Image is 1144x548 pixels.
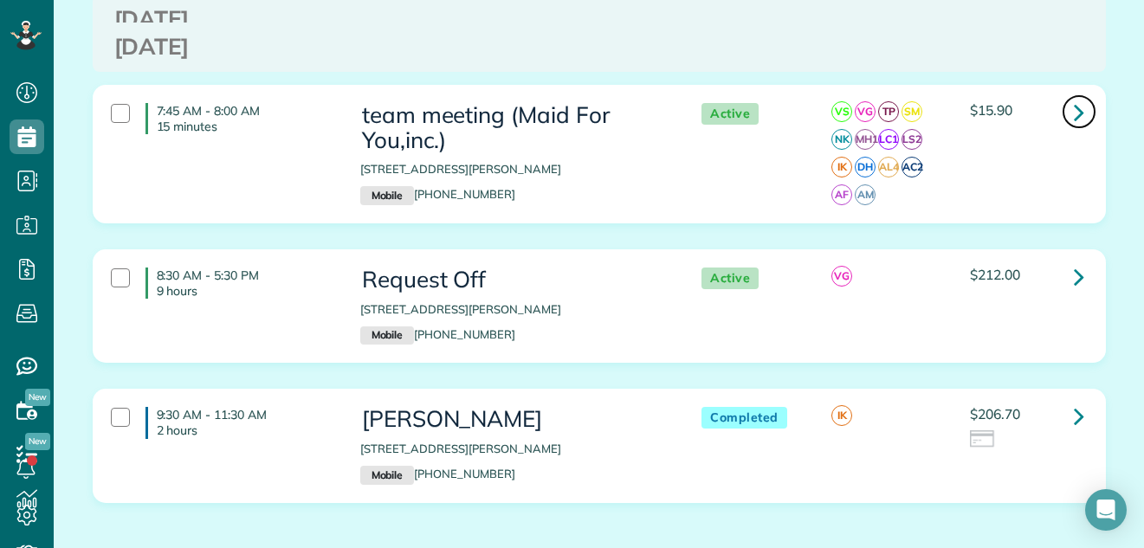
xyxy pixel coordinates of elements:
span: AF [831,184,852,205]
span: AL4 [878,157,899,177]
span: VG [855,101,876,122]
span: LS2 [902,129,922,150]
span: DH [855,157,876,177]
p: 9 hours [157,283,334,299]
span: $212.00 [970,266,1020,283]
span: Active [701,103,759,125]
span: Active [701,268,759,289]
span: VS [831,101,852,122]
span: AM [855,184,876,205]
span: $15.90 [970,101,1012,119]
img: icon_credit_card_neutral-3d9a980bd25ce6dbb0f2033d7200983694762465c175678fcbc2d8f4bc43548e.png [970,430,996,449]
span: NK [831,129,852,150]
a: Mobile[PHONE_NUMBER] [360,187,515,201]
span: TP [878,101,899,122]
div: Open Intercom Messenger [1085,489,1127,531]
span: VG [831,266,852,287]
p: 15 minutes [157,119,334,134]
span: MH1 [855,129,876,150]
span: New [25,389,50,406]
span: Completed [701,407,787,429]
p: [STREET_ADDRESS][PERSON_NAME] [360,441,667,457]
small: Mobile [360,186,414,205]
span: $206.70 [970,405,1020,422]
small: Mobile [360,466,414,485]
p: 2 hours [157,422,334,438]
h3: team meeting (Maid For You,inc.) [360,103,667,152]
span: New [25,433,50,450]
h4: 8:30 AM - 5:30 PM [145,268,334,299]
small: Mobile [360,326,414,345]
h3: [DATE] [114,35,1084,60]
h4: 7:45 AM - 8:00 AM [145,103,334,134]
span: IK [831,405,852,426]
h4: 9:30 AM - 11:30 AM [145,407,334,438]
a: Mobile[PHONE_NUMBER] [360,327,515,341]
span: LC1 [878,129,899,150]
span: IK [831,157,852,177]
p: [STREET_ADDRESS][PERSON_NAME] [360,161,667,177]
a: Mobile[PHONE_NUMBER] [360,467,515,480]
h3: Request Off [360,268,667,293]
h3: [PERSON_NAME] [360,407,667,432]
span: SM [902,101,922,122]
h3: [DATE] [114,7,1084,32]
span: AC2 [902,157,922,177]
p: [STREET_ADDRESS][PERSON_NAME] [360,301,667,318]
